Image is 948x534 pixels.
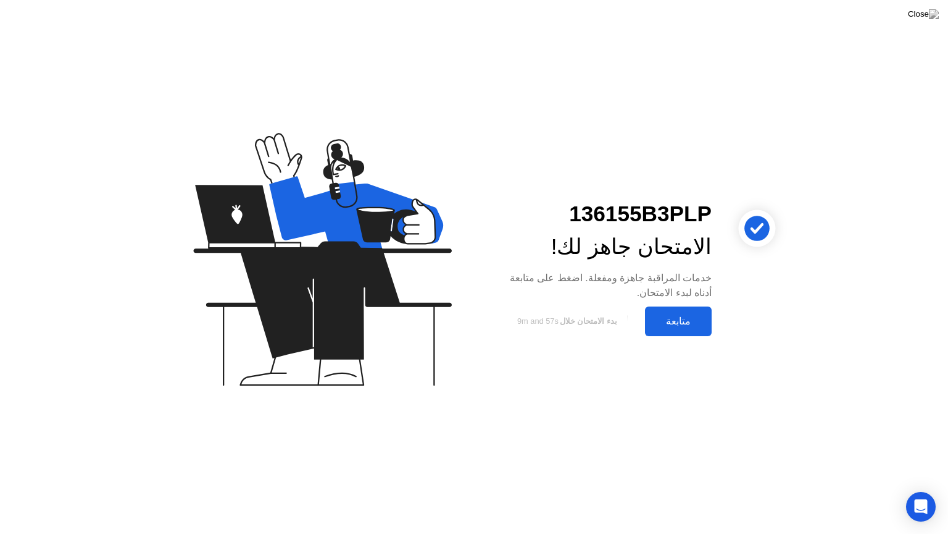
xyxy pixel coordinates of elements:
div: 136155B3PLP [494,198,712,231]
button: بدء الامتحان خلال9m and 57s [494,310,639,333]
button: متابعة [645,307,712,336]
div: Open Intercom Messenger [906,492,936,522]
img: Close [908,9,939,19]
div: الامتحان جاهز لك! [494,231,712,263]
span: 9m and 57s [517,316,559,326]
div: متابعة [649,315,708,327]
div: خدمات المراقبة جاهزة ومفعلة. اضغط على متابعة أدناه لبدء الامتحان. [494,271,712,300]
